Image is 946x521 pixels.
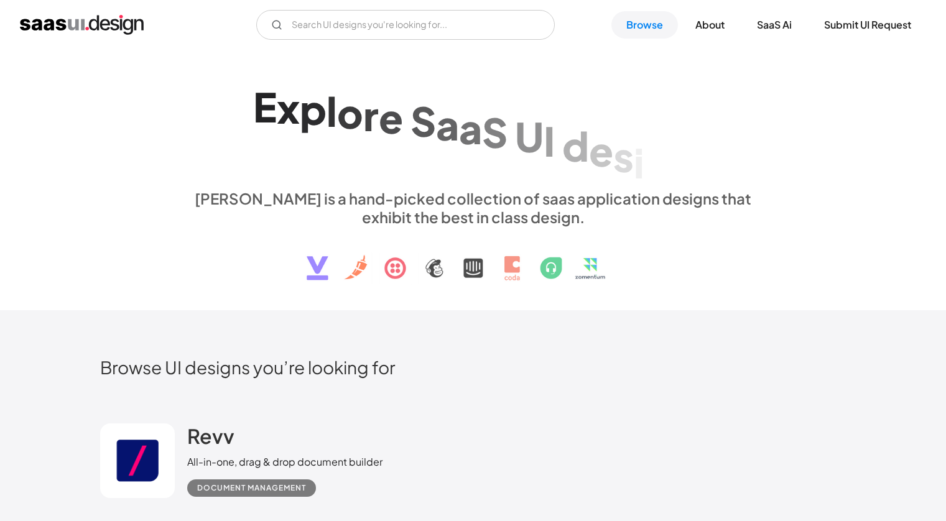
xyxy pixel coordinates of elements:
form: Email Form [256,10,555,40]
div: S [482,108,508,156]
a: SaaS Ai [742,11,807,39]
div: S [410,98,436,145]
h1: Explore SaaS UI design patterns & interactions. [187,81,759,177]
div: a [436,101,459,149]
div: d [562,122,589,170]
div: e [379,95,403,142]
h2: Browse UI designs you’re looking for [100,356,846,378]
div: [PERSON_NAME] is a hand-picked collection of saas application designs that exhibit the best in cl... [187,189,759,226]
a: Revv [187,423,234,454]
a: Browse [611,11,678,39]
div: Document Management [197,481,306,496]
div: x [277,84,300,132]
div: e [589,127,613,175]
input: Search UI designs you're looking for... [256,10,555,40]
div: s [613,133,634,181]
a: home [20,15,144,35]
div: l [327,87,337,135]
div: r [363,91,379,139]
a: Submit UI Request [809,11,926,39]
div: E [253,83,277,131]
div: a [459,104,482,152]
div: i [634,139,644,187]
div: All-in-one, drag & drop document builder [187,454,383,469]
div: U [515,113,544,160]
div: I [544,117,555,165]
div: o [337,89,363,137]
h2: Revv [187,423,234,448]
a: About [680,11,740,39]
img: text, icon, saas logo [285,226,662,291]
div: p [300,85,327,133]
